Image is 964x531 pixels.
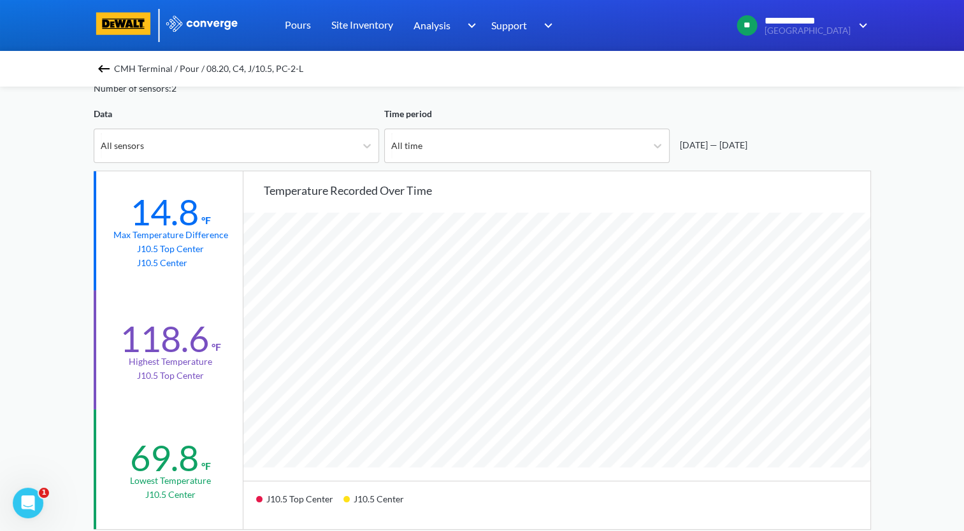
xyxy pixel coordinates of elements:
[137,256,204,270] p: J10.5 Center
[130,436,199,479] div: 69.8
[343,489,414,519] div: J10.5 Center
[130,474,211,488] div: Lowest temperature
[137,369,204,383] p: J10.5 Top Center
[256,489,343,519] div: J10.5 Top Center
[145,488,196,502] p: J10.5 Center
[137,242,204,256] p: J10.5 Top Center
[536,18,556,33] img: downArrow.svg
[114,60,303,78] span: CMH Terminal / Pour / 08.20, C4, J/10.5, PC-2-L
[851,18,871,33] img: downArrow.svg
[414,17,450,33] span: Analysis
[165,15,239,32] img: logo_ewhite.svg
[765,26,851,36] span: [GEOGRAPHIC_DATA]
[459,18,479,33] img: downArrow.svg
[113,228,228,242] div: Max temperature difference
[94,12,154,35] img: logo-dewalt.svg
[13,488,43,518] iframe: Intercom live chat
[264,181,870,199] div: Temperature recorded over time
[94,107,379,121] div: Data
[96,61,112,76] img: backspace.svg
[39,488,49,498] span: 1
[94,81,176,96] div: Number of sensors: 2
[491,17,527,33] span: Support
[129,355,212,369] div: Highest temperature
[101,139,144,153] div: All sensors
[120,317,209,360] div: 118.6
[391,139,422,153] div: All time
[130,190,199,234] div: 14.8
[675,138,747,152] div: [DATE] — [DATE]
[384,107,670,121] div: Time period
